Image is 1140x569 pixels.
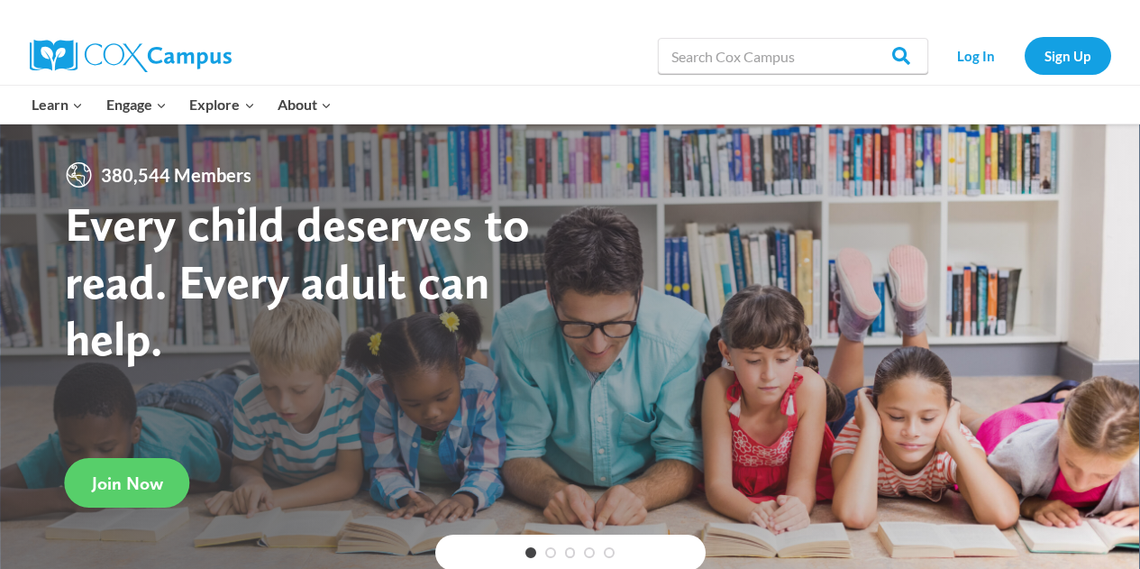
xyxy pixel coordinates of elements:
a: 5 [604,547,615,558]
a: Log In [937,37,1016,74]
a: Sign Up [1025,37,1111,74]
span: 380,544 Members [94,161,259,189]
span: Learn [32,93,83,116]
strong: Every child deserves to read. Every adult can help. [65,195,530,367]
nav: Primary Navigation [21,86,343,124]
a: 1 [525,547,536,558]
a: 4 [584,547,595,558]
nav: Secondary Navigation [937,37,1111,74]
a: 3 [565,547,576,558]
input: Search Cox Campus [658,38,928,74]
span: About [278,93,332,116]
span: Explore [189,93,254,116]
img: Cox Campus [30,40,232,72]
span: Engage [106,93,167,116]
span: Join Now [92,473,163,494]
a: Join Now [65,458,190,508]
a: 2 [545,547,556,558]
